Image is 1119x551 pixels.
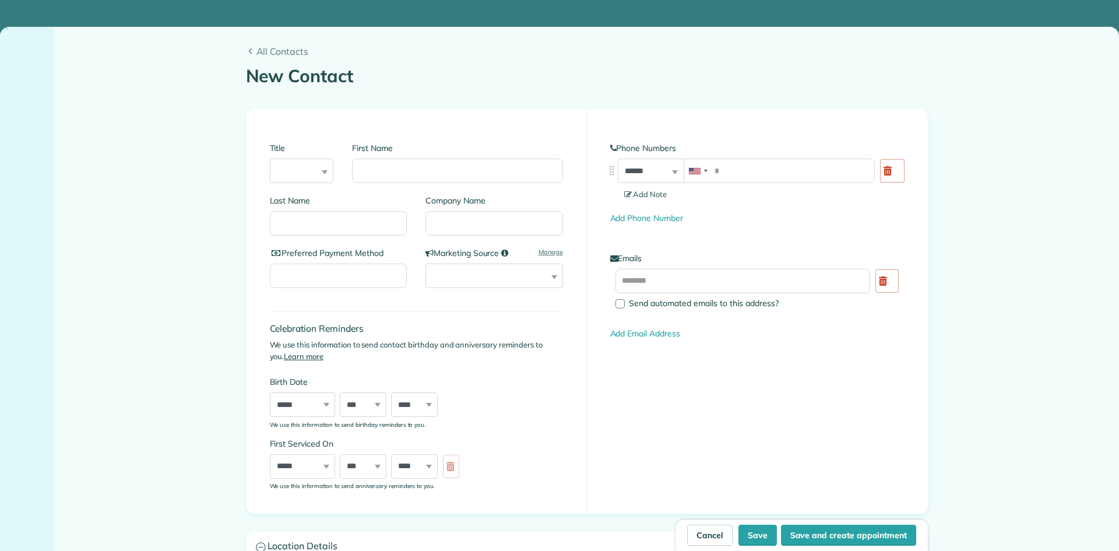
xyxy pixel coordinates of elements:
button: Save [738,525,777,546]
a: All Contacts [246,44,928,58]
label: First Name [352,142,562,154]
a: Add Phone Number [610,213,683,223]
button: Save and create appointment [781,525,916,546]
span: All Contacts [256,44,928,58]
img: drag_indicator-119b368615184ecde3eda3c64c821f6cf29d3e2b97b89ee44bc31753036683e5.png [606,164,618,177]
label: Marketing Source [425,247,563,259]
a: Cancel [687,525,733,546]
a: Add Email Address [610,328,680,339]
a: Learn more [284,352,323,361]
label: Phone Numbers [610,142,904,154]
span: Send automated emails to this address? [629,298,779,308]
sub: We use this information to send anniversary reminders to you. [270,482,435,489]
label: Emails [610,252,904,264]
span: Add Note [624,189,667,199]
label: First Serviced On [270,438,465,450]
p: We use this information to send contact birthday and anniversary reminders to you. [270,339,563,362]
label: Title [270,142,334,154]
h1: New Contact [246,66,928,86]
label: Company Name [425,195,563,206]
sub: We use this information to send birthday reminders to you. [270,421,426,428]
a: Manage [539,247,563,257]
h4: Celebration Reminders [270,324,563,334]
label: Birth Date [270,376,465,388]
label: Last Name [270,195,407,206]
label: Preferred Payment Method [270,247,407,259]
div: United States: +1 [684,159,711,183]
